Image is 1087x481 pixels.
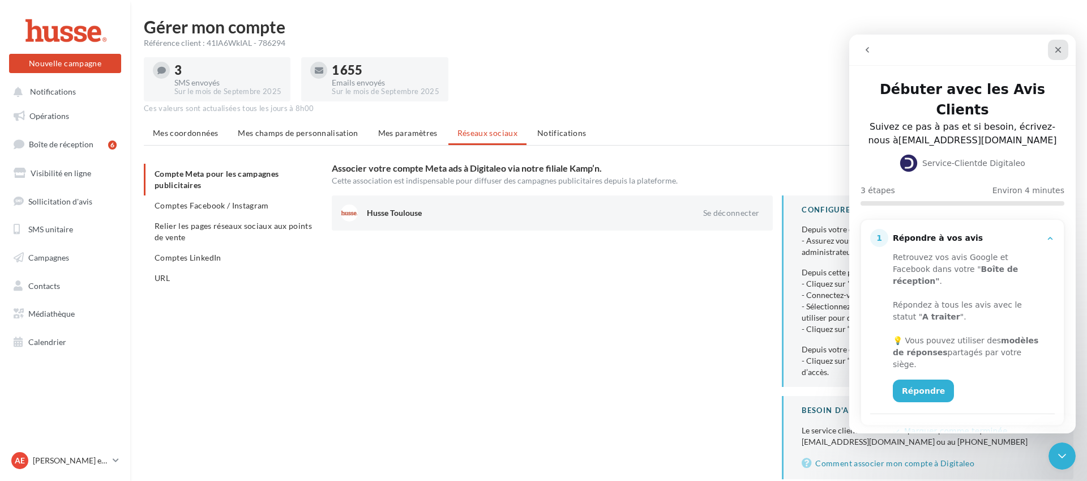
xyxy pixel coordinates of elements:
[174,64,281,76] div: 3
[28,309,75,318] span: Médiathèque
[7,104,123,128] a: Opérations
[1049,442,1076,470] iframe: Intercom live chat
[332,64,439,76] div: 1 655
[7,190,123,214] a: Sollicitation d'avis
[7,246,123,270] a: Campagnes
[28,196,92,206] span: Sollicitation d'avis
[30,87,76,97] span: Notifications
[31,168,91,178] span: Visibilité en ligne
[153,128,218,138] span: Mes coordonnées
[144,104,1073,114] div: Ces valeurs sont actualisées tous les jours à 8h00
[9,54,121,73] button: Nouvelle campagne
[802,425,1055,448] div: Le service client est à votre disposition pour toute question à l’adresse [EMAIL_ADDRESS][DOMAIN_...
[7,218,123,241] a: SMS unitaire
[9,450,121,471] a: Ae [PERSON_NAME] et [PERSON_NAME]
[802,267,1055,335] div: Depuis cette page : - Cliquez sur "Se connecter" - Connectez-vous à votre compte Facebook - Sélec...
[174,79,281,87] div: SMS envoyés
[144,37,1073,49] div: Référence client : 41IA6WkIAL - 786294
[28,281,60,291] span: Contacts
[174,87,281,97] div: Sur le mois de Septembre 2025
[155,221,312,242] span: Relier les pages réseaux sociaux aux points de vente
[155,253,221,262] span: Comptes LinkedIn
[537,128,587,138] span: Notifications
[802,405,1055,416] div: BESOIN D'AIDE ?
[33,455,108,466] p: [PERSON_NAME] et [PERSON_NAME]
[28,337,66,347] span: Calendrier
[108,141,117,150] div: 6
[378,128,438,138] span: Mes paramètres
[7,132,123,156] a: Boîte de réception6
[29,111,69,121] span: Opérations
[29,139,93,149] span: Boîte de réception
[238,128,358,138] span: Mes champs de personnalisation
[155,273,170,283] span: URL
[802,205,1055,215] div: CONFIGURER MON COMPTE POUR DIFFUSER DES PUBLICITES
[7,302,123,326] a: Médiathèque
[28,224,73,234] span: SMS unitaire
[7,330,123,354] a: Calendrier
[332,175,923,186] div: Cette association est indispensable pour diffuser des campagnes publicitaires depuis la plateforme.
[802,457,1055,470] a: Comment associer mon compte à Digitaleo
[144,18,1073,35] h1: Gérer mon compte
[367,207,674,219] div: Husse Toulouse
[332,79,439,87] div: Emails envoyés
[849,35,1076,433] iframe: Intercom live chat
[699,206,764,220] button: Se déconnecter
[332,164,923,173] h3: Associer votre compte Meta ads à Digitaleo via notre filiale Kamp’n.
[28,253,69,262] span: Campagnes
[44,391,159,403] button: Marquer comme terminée
[332,87,439,97] div: Sur le mois de Septembre 2025
[7,161,123,185] a: Visibilité en ligne
[802,344,1055,378] div: Depuis votre compte Meta : - Cliquez sur “[PERSON_NAME] l’invitation” afin de finaliser la demand...
[155,201,269,210] span: Comptes Facebook / Instagram
[7,274,123,298] a: Contacts
[802,224,1055,258] div: Depuis votre compte Meta : - Assurez vous de disposer d’une page professionnelle et d'être admini...
[15,455,25,466] span: Ae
